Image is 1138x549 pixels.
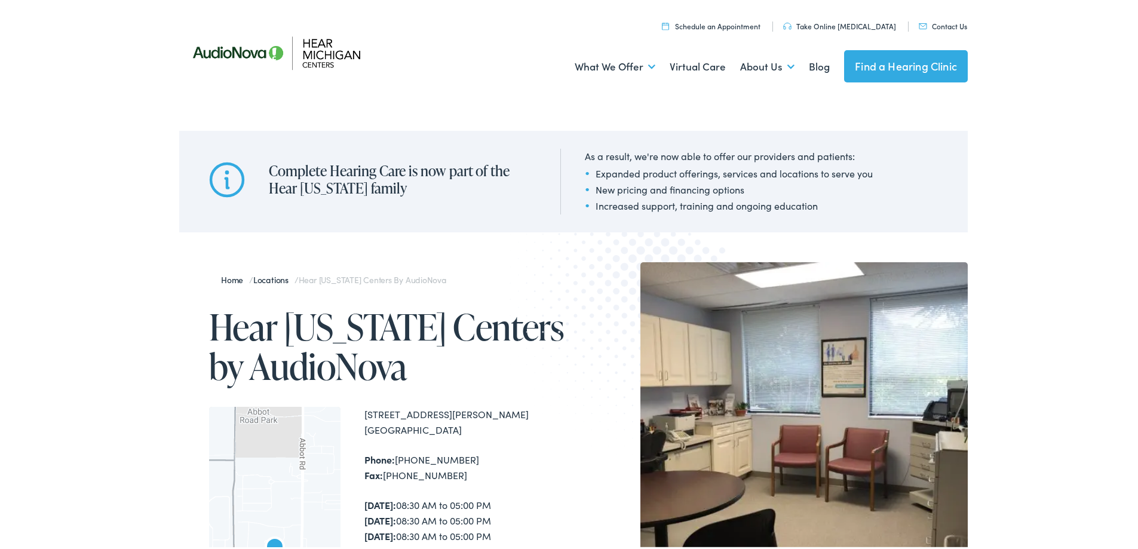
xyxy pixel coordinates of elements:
[364,496,396,509] strong: [DATE]:
[919,19,967,29] a: Contact Us
[844,48,968,80] a: Find a Hearing Clinic
[221,271,446,283] span: / /
[221,271,249,283] a: Home
[253,271,295,283] a: Locations
[670,42,726,87] a: Virtual Care
[364,466,383,479] strong: Fax:
[585,196,873,210] li: Increased support, training and ongoing education
[662,20,669,27] img: utility icon
[364,404,573,435] div: [STREET_ADDRESS][PERSON_NAME] [GEOGRAPHIC_DATA]
[919,21,927,27] img: utility icon
[575,42,655,87] a: What We Offer
[209,305,573,384] h1: Hear [US_STATE] Centers by AudioNova
[662,19,760,29] a: Schedule an Appointment
[364,450,573,480] div: [PHONE_NUMBER] [PHONE_NUMBER]
[740,42,795,87] a: About Us
[299,271,446,283] span: Hear [US_STATE] Centers by AudioNova
[364,511,396,525] strong: [DATE]:
[585,180,873,194] li: New pricing and financing options
[809,42,830,87] a: Blog
[783,19,896,29] a: Take Online [MEDICAL_DATA]
[269,160,536,195] h2: Complete Hearing Care is now part of the Hear [US_STATE] family
[364,450,395,464] strong: Phone:
[585,146,873,161] div: As a result, we're now able to offer our providers and patients:
[783,20,792,27] img: utility icon
[585,164,873,178] li: Expanded product offerings, services and locations to serve you
[364,527,396,540] strong: [DATE]:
